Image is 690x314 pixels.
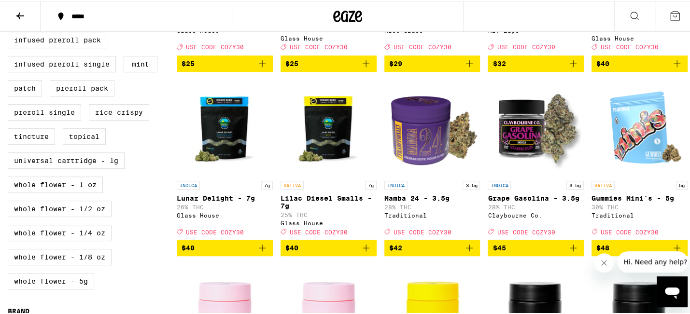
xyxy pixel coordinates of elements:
p: 25% THC [281,211,377,217]
label: Topical [63,127,106,144]
iframe: Message from company [618,250,688,272]
span: USE CODE COZY30 [601,228,659,234]
span: $48 [596,243,609,251]
a: Open page for Mamba 24 - 3.5g from Traditional [384,79,480,239]
label: Patch [8,79,42,96]
span: USE CODE COZY30 [601,43,659,50]
iframe: Close message [594,252,614,272]
button: Add to bag [177,239,273,255]
p: 28% THC [488,203,584,209]
a: Open page for Lunar Delight - 7g from Glass House [177,79,273,239]
span: $29 [389,59,402,67]
img: Glass House - Lunar Delight - 7g [177,79,273,175]
button: Add to bag [177,55,273,71]
label: Whole Flower - 1/8 oz [8,248,112,264]
img: Traditional - Mamba 24 - 3.5g [384,79,480,175]
button: Add to bag [591,55,688,71]
span: $25 [182,59,195,67]
div: Glass House [281,34,377,41]
label: Rice Crispy [89,103,149,120]
p: 5g [676,180,688,189]
p: Lilac Diesel Smalls - 7g [281,193,377,209]
img: Claybourne Co. - Grape Gasolina - 3.5g [488,79,584,175]
label: Mint [124,55,157,71]
p: Grape Gasolina - 3.5g [488,193,584,201]
iframe: Button to launch messaging window [657,275,688,306]
button: Add to bag [488,55,584,71]
button: Add to bag [488,239,584,255]
span: $25 [285,59,298,67]
p: 26% THC [177,203,273,209]
img: Traditional - Gummies Mini's - 5g [591,79,688,175]
div: Traditional [384,211,480,218]
p: SATIVA [281,180,304,189]
p: 7g [365,180,377,189]
p: 3.5g [566,180,584,189]
button: Add to bag [384,239,480,255]
label: Preroll Single [8,103,81,120]
label: Infused Preroll Single [8,55,116,71]
div: Glass House [177,211,273,218]
label: Whole Flower - 1 oz [8,176,103,192]
p: 28% THC [384,203,480,209]
div: Glass House [281,219,377,225]
span: USE CODE COZY30 [497,228,555,234]
p: SATIVA [591,180,615,189]
label: Preroll Pack [50,79,114,96]
p: 3.5g [463,180,480,189]
label: Whole Flower - 1/2 oz [8,200,112,216]
legend: Brand [8,306,29,314]
div: Claybourne Co. [488,211,584,218]
span: USE CODE COZY30 [394,43,451,50]
a: Open page for Lilac Diesel Smalls - 7g from Glass House [281,79,377,239]
a: Open page for Grape Gasolina - 3.5g from Claybourne Co. [488,79,584,239]
span: USE CODE COZY30 [186,228,244,234]
button: Add to bag [281,239,377,255]
button: Add to bag [384,55,480,71]
span: USE CODE COZY30 [394,228,451,234]
label: Tincture [8,127,55,144]
p: Mamba 24 - 3.5g [384,193,480,201]
div: Traditional [591,211,688,218]
p: 30% THC [591,203,688,209]
span: $40 [596,59,609,67]
label: Whole Flower - 5g [8,272,94,288]
span: USE CODE COZY30 [497,43,555,50]
label: Whole Flower - 1/4 oz [8,224,112,240]
label: Universal Cartridge - 1g [8,151,125,168]
button: Add to bag [591,239,688,255]
div: Glass House [591,34,688,41]
img: Glass House - Lilac Diesel Smalls - 7g [281,79,377,175]
label: Infused Preroll Pack [8,31,107,47]
span: USE CODE COZY30 [290,43,348,50]
span: $40 [285,243,298,251]
button: Add to bag [281,55,377,71]
span: $32 [493,59,506,67]
span: USE CODE COZY30 [186,43,244,50]
p: Lunar Delight - 7g [177,193,273,201]
span: $42 [389,243,402,251]
p: INDICA [488,180,511,189]
span: USE CODE COZY30 [290,228,348,234]
a: Open page for Gummies Mini's - 5g from Traditional [591,79,688,239]
span: $40 [182,243,195,251]
p: INDICA [384,180,408,189]
p: Gummies Mini's - 5g [591,193,688,201]
p: INDICA [177,180,200,189]
p: 7g [261,180,273,189]
span: $45 [493,243,506,251]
